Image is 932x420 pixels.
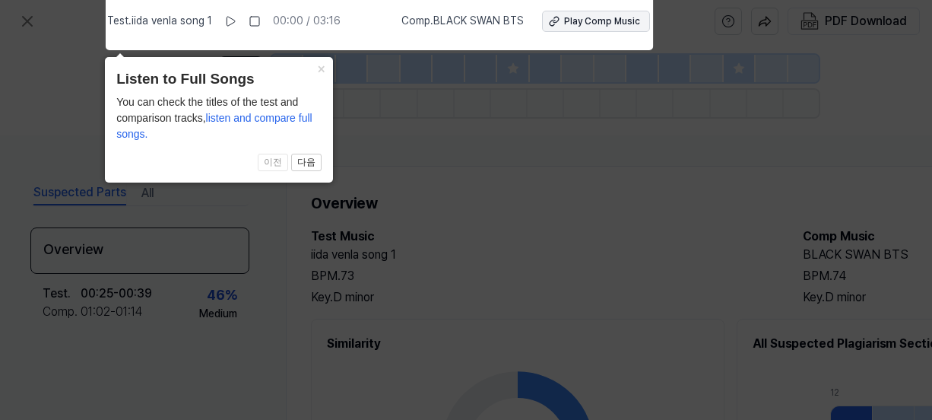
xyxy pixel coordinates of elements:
[116,68,322,91] header: Listen to Full Songs
[107,14,212,29] span: Test . iida venla song 1
[291,154,322,172] button: 다음
[542,11,650,32] button: Play Comp Music
[564,15,640,28] div: Play Comp Music
[401,14,524,29] span: Comp . BLACK SWAN BTS
[309,57,333,78] button: Close
[116,94,322,142] div: You can check the titles of the test and comparison tracks,
[273,14,341,29] div: 00:00 / 03:16
[116,112,312,140] span: listen and compare full songs.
